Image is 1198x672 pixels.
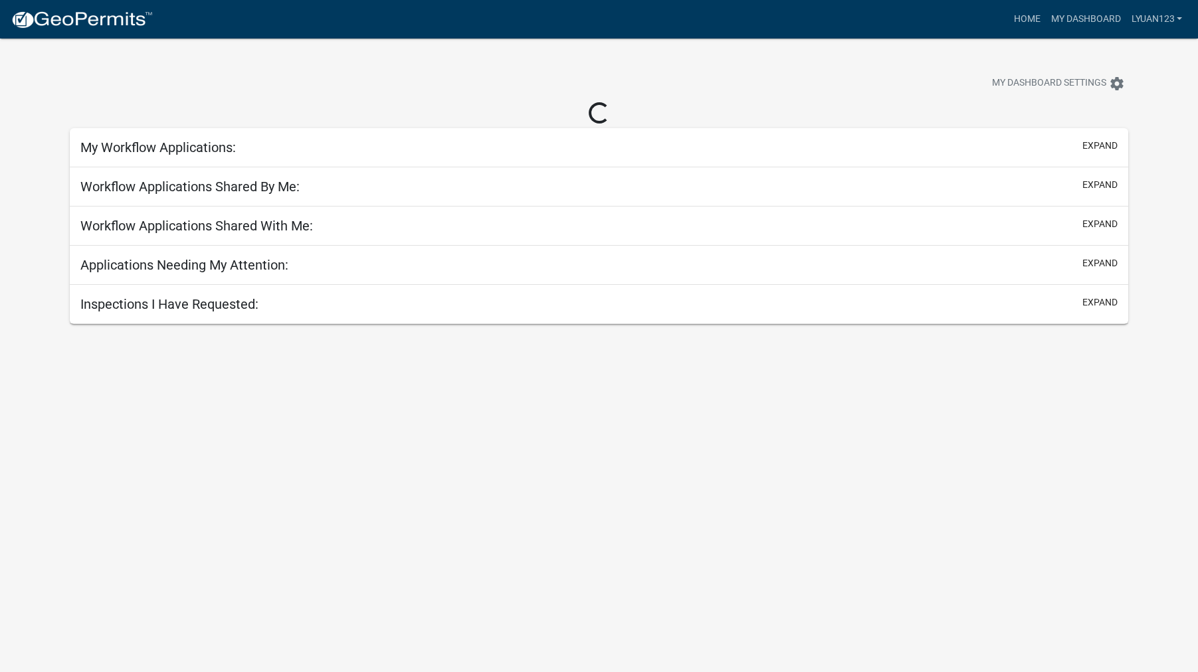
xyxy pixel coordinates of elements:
i: settings [1109,76,1125,92]
button: expand [1082,256,1118,270]
h5: Workflow Applications Shared By Me: [80,179,300,195]
button: expand [1082,178,1118,192]
h5: Inspections I Have Requested: [80,296,258,312]
button: expand [1082,139,1118,153]
a: Home [1008,7,1045,32]
a: lyuan123 [1126,7,1187,32]
a: My Dashboard [1045,7,1126,32]
button: My Dashboard Settingssettings [981,70,1136,96]
span: My Dashboard Settings [992,76,1106,92]
h5: Applications Needing My Attention: [80,257,288,273]
button: expand [1082,217,1118,231]
button: expand [1082,295,1118,309]
h5: My Workflow Applications: [80,139,236,155]
h5: Workflow Applications Shared With Me: [80,218,313,234]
